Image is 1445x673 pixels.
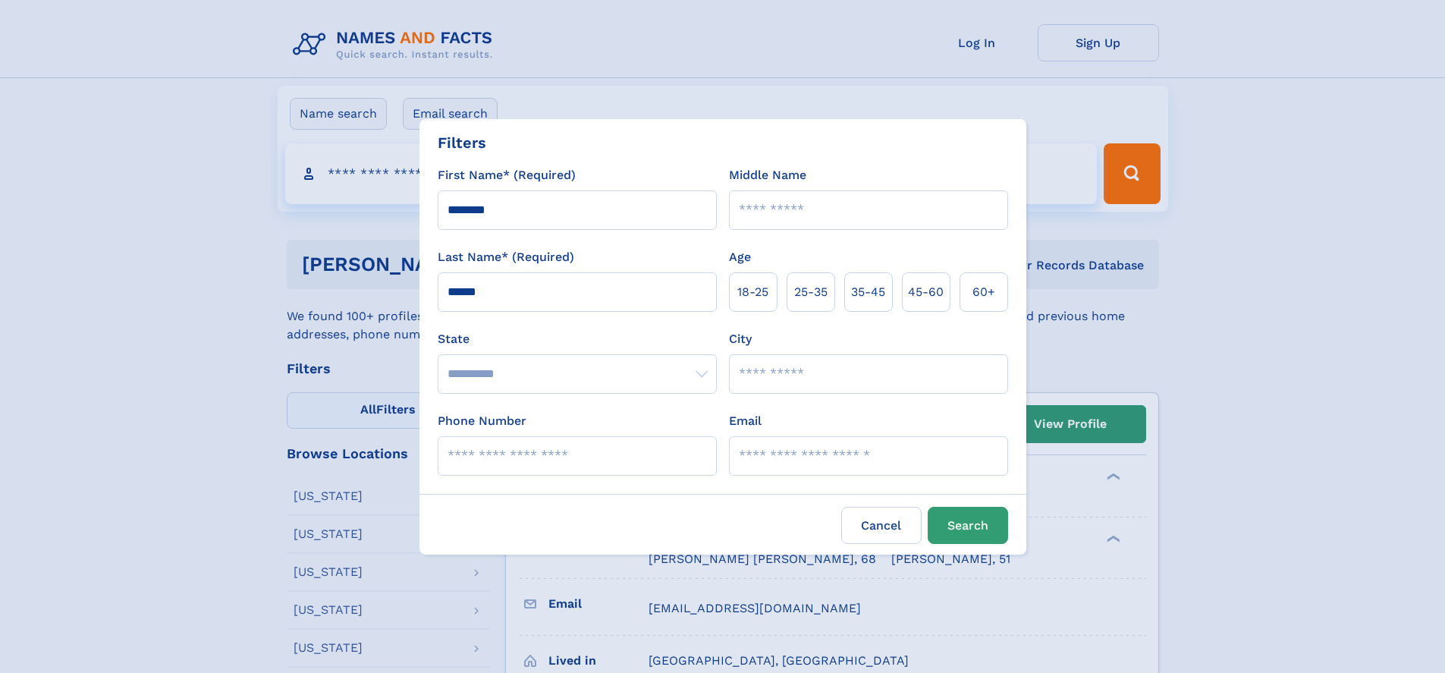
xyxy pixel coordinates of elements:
[794,283,828,301] span: 25‑35
[851,283,885,301] span: 35‑45
[841,507,922,544] label: Cancel
[972,283,995,301] span: 60+
[729,248,751,266] label: Age
[438,131,486,154] div: Filters
[438,166,576,184] label: First Name* (Required)
[438,330,717,348] label: State
[928,507,1008,544] button: Search
[908,283,944,301] span: 45‑60
[729,412,762,430] label: Email
[438,412,526,430] label: Phone Number
[729,330,752,348] label: City
[438,248,574,266] label: Last Name* (Required)
[729,166,806,184] label: Middle Name
[737,283,768,301] span: 18‑25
